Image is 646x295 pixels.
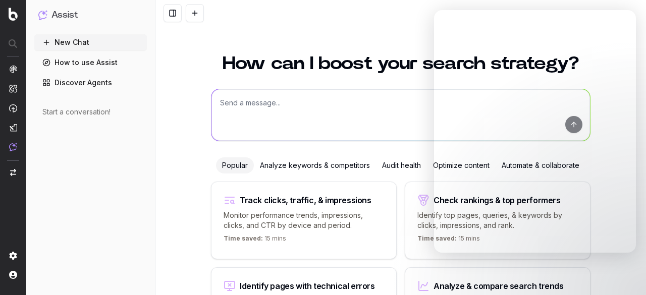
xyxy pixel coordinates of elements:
[211,54,590,73] h1: How can I boost your search strategy?
[240,282,375,290] div: Identify pages with technical errors
[434,282,564,290] div: Analyze & compare search trends
[376,157,427,173] div: Audit health
[9,271,17,279] img: My account
[10,169,16,176] img: Switch project
[224,210,384,230] p: Monitor performance trends, impressions, clicks, and CTR by device and period.
[34,34,147,50] button: New Chat
[9,252,17,260] img: Setting
[9,84,17,93] img: Intelligence
[224,234,263,242] span: Time saved:
[612,261,636,285] iframe: Intercom live chat
[417,210,578,230] p: Identify top pages, queries, & keywords by clicks, impressions, and rank.
[417,234,480,247] p: 15 mins
[34,54,147,71] a: How to use Assist
[38,8,143,22] button: Assist
[51,8,78,22] h1: Assist
[34,75,147,91] a: Discover Agents
[434,10,636,253] iframe: Intercom live chat
[417,234,457,242] span: Time saved:
[240,196,371,204] div: Track clicks, traffic, & impressions
[9,65,17,73] img: Analytics
[224,234,286,247] p: 15 mins
[9,124,17,132] img: Studio
[9,143,17,151] img: Assist
[434,196,561,204] div: Check rankings & top performers
[216,157,254,173] div: Popular
[254,157,376,173] div: Analyze keywords & competitors
[38,10,47,20] img: Assist
[42,107,139,117] div: Start a conversation!
[9,8,18,21] img: Botify logo
[9,104,17,112] img: Activation
[427,157,496,173] div: Optimize content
